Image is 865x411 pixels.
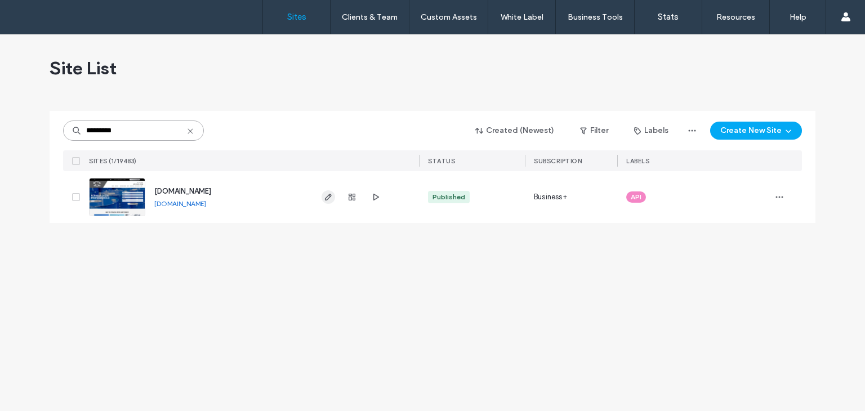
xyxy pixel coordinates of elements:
[534,157,582,165] span: SUBSCRIPTION
[154,187,211,195] a: [DOMAIN_NAME]
[25,8,48,18] span: Help
[342,12,398,22] label: Clients & Team
[428,157,455,165] span: STATUS
[716,12,755,22] label: Resources
[790,12,806,22] label: Help
[466,122,564,140] button: Created (Newest)
[534,191,567,203] span: Business+
[50,57,117,79] span: Site List
[624,122,679,140] button: Labels
[568,12,623,22] label: Business Tools
[421,12,477,22] label: Custom Assets
[89,157,137,165] span: SITES (1/19483)
[658,12,679,22] label: Stats
[432,192,465,202] div: Published
[287,12,306,22] label: Sites
[631,192,641,202] span: API
[710,122,802,140] button: Create New Site
[501,12,543,22] label: White Label
[626,157,649,165] span: LABELS
[154,199,206,208] a: [DOMAIN_NAME]
[569,122,619,140] button: Filter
